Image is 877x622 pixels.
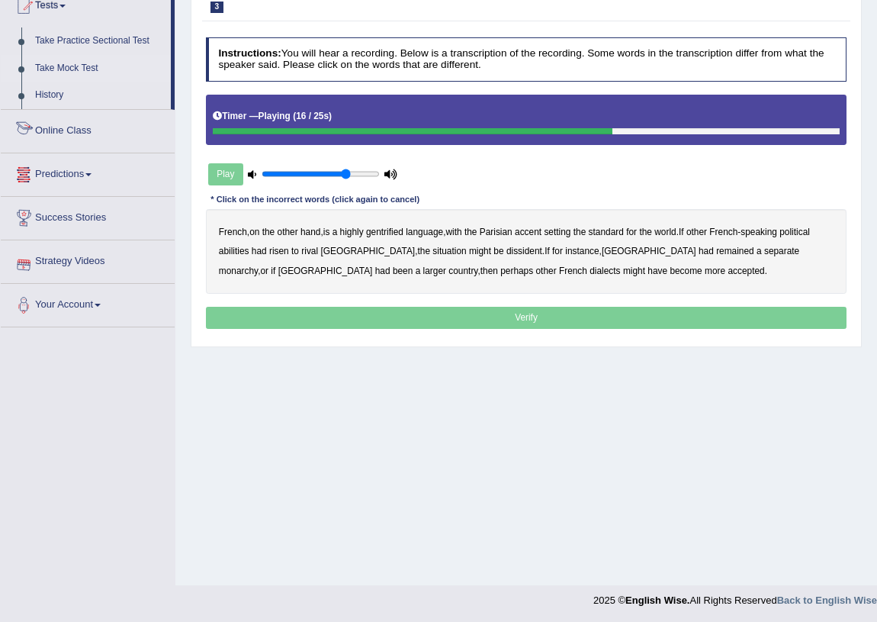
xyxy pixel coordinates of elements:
b: have [647,266,667,276]
b: French [709,227,737,237]
b: the [262,227,275,237]
b: is [323,227,330,237]
b: with [445,227,461,237]
b: become [670,266,702,276]
strong: English Wise. [625,595,689,606]
a: Your Account [1,284,175,322]
b: might [469,246,491,256]
b: abilities [219,246,249,256]
b: had [252,246,267,256]
b: to [291,246,299,256]
b: Playing [259,111,291,121]
b: speaking [740,227,777,237]
b: Parisian [480,227,512,237]
b: language [406,227,443,237]
b: monarchy [219,266,258,276]
b: hand [300,227,320,237]
b: accent [515,227,541,237]
b: political [779,227,810,237]
b: or [260,266,268,276]
b: highly [340,227,364,237]
b: rival [301,246,318,256]
b: might [623,266,645,276]
b: setting [544,227,570,237]
b: [GEOGRAPHIC_DATA] [602,246,696,256]
h4: You will hear a recording. Below is a transcription of the recording. Some words in the transcrip... [206,37,847,81]
b: the [573,227,586,237]
a: Back to English Wise [777,595,877,606]
a: Strategy Videos [1,240,175,279]
a: Take Mock Test [28,55,171,82]
b: accepted [728,266,764,276]
div: * Click on the incorrect words (click again to cancel) [206,194,425,207]
a: History [28,82,171,109]
b: [GEOGRAPHIC_DATA] [278,266,373,276]
span: 3 [210,2,224,13]
b: instance [565,246,599,256]
b: the [639,227,652,237]
b: ( [293,111,296,121]
b: for [626,227,637,237]
b: standard [589,227,624,237]
b: If [679,227,684,237]
b: a [757,246,762,256]
b: dialects [589,266,620,276]
b: had [699,246,714,256]
b: risen [269,246,289,256]
b: then [480,266,498,276]
b: French [219,227,247,237]
b: world [654,227,676,237]
b: if [271,266,275,276]
b: 16 / 25s [296,111,329,121]
b: a [332,227,338,237]
b: gentrified [366,227,403,237]
b: larger [423,266,446,276]
b: be [493,246,503,256]
b: Instructions: [218,47,281,59]
b: French [559,266,587,276]
b: If [545,246,550,256]
b: a [416,266,421,276]
b: perhaps [500,266,533,276]
b: been [393,266,413,276]
b: on [249,227,259,237]
a: Success Stories [1,197,175,235]
div: 2025 © All Rights Reserved [593,585,877,607]
a: Predictions [1,153,175,192]
b: had [375,266,390,276]
b: ) [329,111,332,121]
b: more [705,266,725,276]
b: other [686,227,707,237]
b: the [418,246,431,256]
b: remained [716,246,754,256]
b: other [278,227,298,237]
h5: Timer — [213,111,332,121]
b: [GEOGRAPHIC_DATA] [320,246,415,256]
b: for [552,246,563,256]
div: , , , . - , . , , , . [206,209,847,294]
b: dissident [506,246,542,256]
b: separate [764,246,799,256]
a: Take Practice Sectional Test [28,27,171,55]
b: situation [432,246,466,256]
a: Online Class [1,110,175,148]
b: other [536,266,557,276]
b: the [464,227,477,237]
b: country [448,266,477,276]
